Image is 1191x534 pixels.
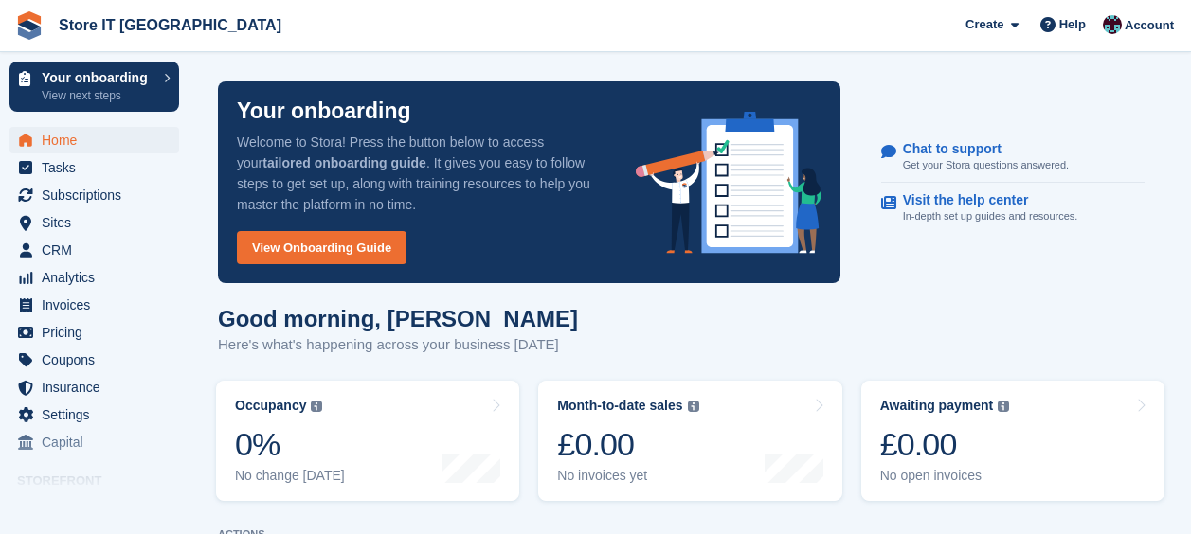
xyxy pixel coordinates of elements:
[881,183,1145,234] a: Visit the help center In-depth set up guides and resources.
[42,71,154,84] p: Your onboarding
[9,319,179,346] a: menu
[998,400,1009,412] img: icon-info-grey-7440780725fd019a000dd9b08b2336e03edf1995a4989e88bcd33f0948082b44.svg
[538,381,841,501] a: Month-to-date sales £0.00 No invoices yet
[237,231,406,264] a: View Onboarding Guide
[903,157,1069,173] p: Get your Stora questions answered.
[9,209,179,236] a: menu
[9,264,179,291] a: menu
[880,425,1010,464] div: £0.00
[880,468,1010,484] div: No open invoices
[42,401,155,428] span: Settings
[1059,15,1086,34] span: Help
[9,62,179,112] a: Your onboarding View next steps
[688,400,699,412] img: icon-info-grey-7440780725fd019a000dd9b08b2336e03edf1995a4989e88bcd33f0948082b44.svg
[9,401,179,428] a: menu
[42,347,155,373] span: Coupons
[17,472,189,490] span: Storefront
[636,112,821,254] img: onboarding-info-6c161a55d2c0e0a8cae90662b2fe09162a5109e8cc188191df67fb4f79e88e88.svg
[557,468,698,484] div: No invoices yet
[262,155,426,170] strong: tailored onboarding guide
[235,425,345,464] div: 0%
[235,468,345,484] div: No change [DATE]
[235,398,306,414] div: Occupancy
[1103,15,1122,34] img: James Campbell Adamson
[42,87,154,104] p: View next steps
[218,306,578,331] h1: Good morning, [PERSON_NAME]
[9,429,179,455] a: menu
[42,237,155,263] span: CRM
[42,429,155,455] span: Capital
[51,9,289,41] a: Store IT [GEOGRAPHIC_DATA]
[557,398,682,414] div: Month-to-date sales
[9,374,179,400] a: menu
[861,381,1164,501] a: Awaiting payment £0.00 No open invoices
[42,264,155,291] span: Analytics
[9,237,179,263] a: menu
[42,292,155,318] span: Invoices
[9,154,179,181] a: menu
[9,127,179,153] a: menu
[965,15,1003,34] span: Create
[42,319,155,346] span: Pricing
[311,400,322,412] img: icon-info-grey-7440780725fd019a000dd9b08b2336e03edf1995a4989e88bcd33f0948082b44.svg
[9,182,179,208] a: menu
[42,182,155,208] span: Subscriptions
[880,398,994,414] div: Awaiting payment
[237,132,605,215] p: Welcome to Stora! Press the button below to access your . It gives you easy to follow steps to ge...
[9,347,179,373] a: menu
[42,374,155,400] span: Insurance
[903,208,1078,224] p: In-depth set up guides and resources.
[557,425,698,464] div: £0.00
[1125,16,1174,35] span: Account
[218,334,578,356] p: Here's what's happening across your business [DATE]
[216,381,519,501] a: Occupancy 0% No change [DATE]
[42,127,155,153] span: Home
[903,141,1054,157] p: Chat to support
[237,100,411,122] p: Your onboarding
[9,292,179,318] a: menu
[42,209,155,236] span: Sites
[881,132,1145,184] a: Chat to support Get your Stora questions answered.
[903,192,1063,208] p: Visit the help center
[15,11,44,40] img: stora-icon-8386f47178a22dfd0bd8f6a31ec36ba5ce8667c1dd55bd0f319d3a0aa187defe.svg
[42,154,155,181] span: Tasks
